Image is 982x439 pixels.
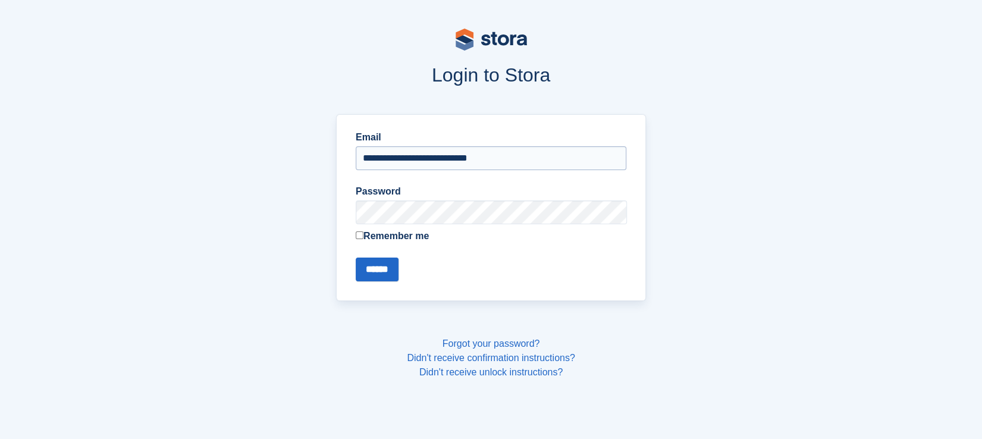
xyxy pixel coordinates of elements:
[456,29,527,51] img: stora-logo-53a41332b3708ae10de48c4981b4e9114cc0af31d8433b30ea865607fb682f29.svg
[419,367,563,377] a: Didn't receive unlock instructions?
[443,338,540,349] a: Forgot your password?
[356,130,626,145] label: Email
[356,184,626,199] label: Password
[356,229,626,243] label: Remember me
[109,64,873,86] h1: Login to Stora
[407,353,575,363] a: Didn't receive confirmation instructions?
[356,231,363,239] input: Remember me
